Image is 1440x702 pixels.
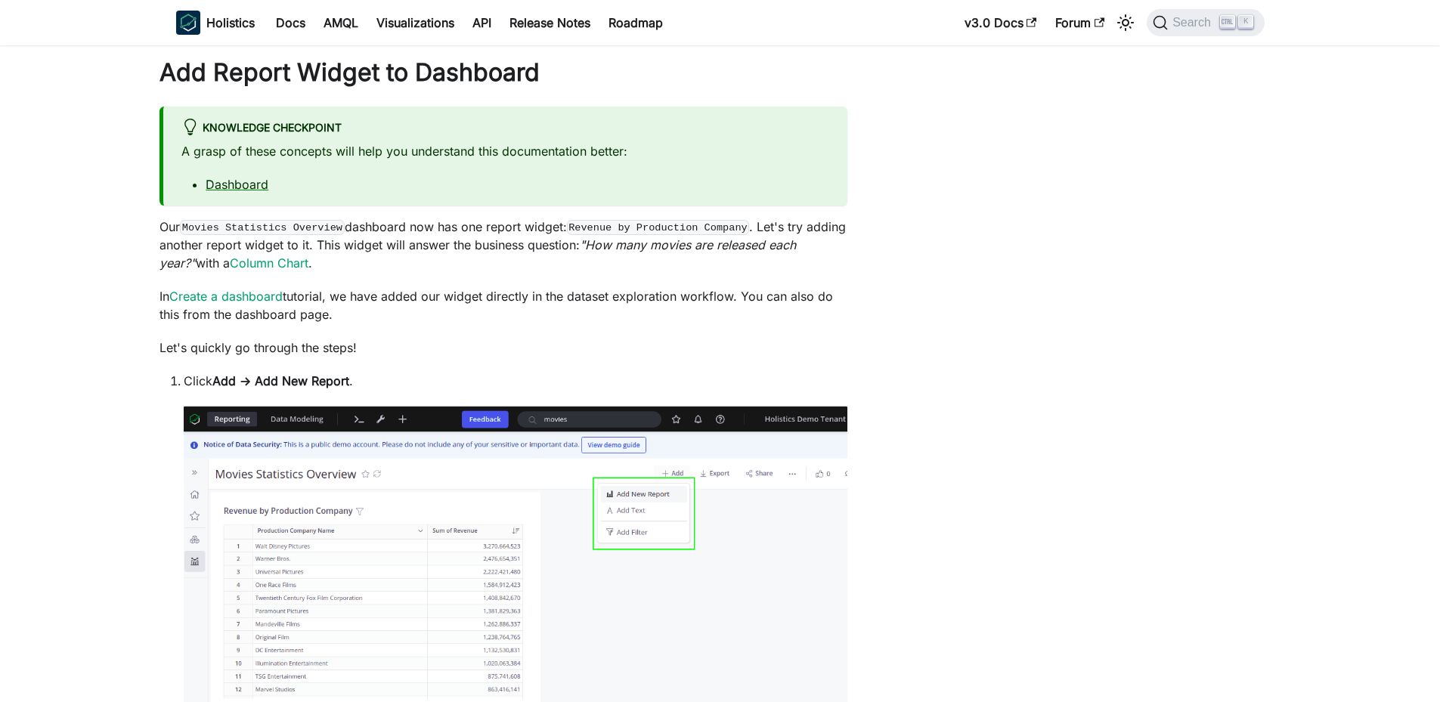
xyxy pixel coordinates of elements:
[955,11,1046,35] a: v3.0 Docs
[230,255,308,271] a: Column Chart
[212,373,349,388] strong: Add → Add New Report
[206,14,255,32] b: Holistics
[599,11,672,35] a: Roadmap
[1147,9,1264,36] button: Search (Ctrl+K)
[184,372,847,390] p: Click .
[169,289,283,304] a: Create a dashboard
[314,11,367,35] a: AMQL
[1168,16,1220,29] span: Search
[206,177,268,192] a: Dashboard
[176,11,200,35] img: Holistics
[159,339,847,357] p: Let's quickly go through the steps!
[1238,15,1253,29] kbd: K
[500,11,599,35] a: Release Notes
[367,11,463,35] a: Visualizations
[267,11,314,35] a: Docs
[159,237,796,271] em: "How many movies are released each year?"
[159,218,847,272] p: Our dashboard now has one report widget: . Let's try adding another report widget to it. This wid...
[463,11,500,35] a: API
[181,119,829,138] div: Knowledge Checkpoint
[567,220,750,235] code: Revenue by Production Company
[1046,11,1113,35] a: Forum
[1113,11,1138,35] button: Switch between dark and light mode (currently light mode)
[159,57,847,88] h1: Add Report Widget to Dashboard
[181,142,829,160] p: A grasp of these concepts will help you understand this documentation better:
[176,11,255,35] a: HolisticsHolistics
[180,220,344,235] code: Movies Statistics Overview
[159,287,847,323] p: In tutorial, we have added our widget directly in the dataset exploration workflow. You can also ...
